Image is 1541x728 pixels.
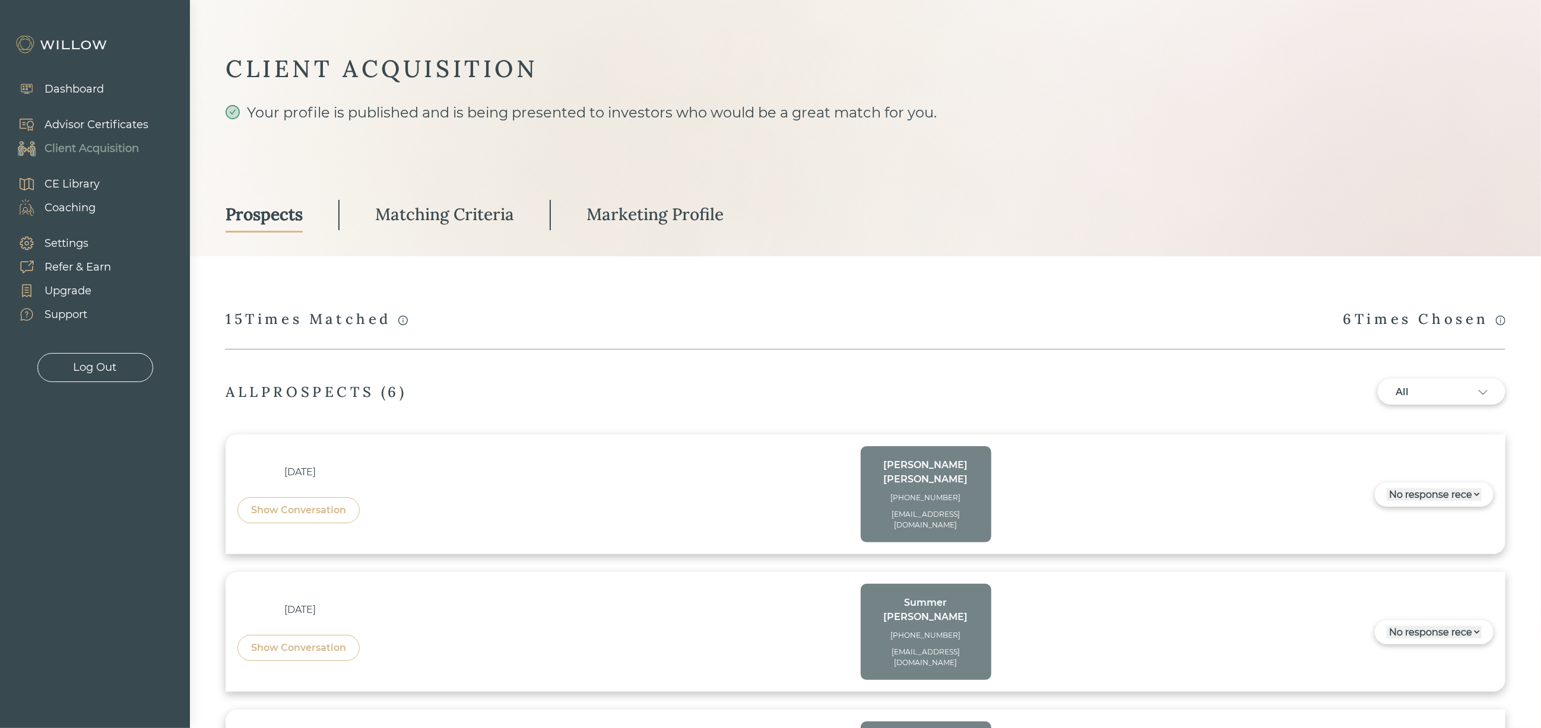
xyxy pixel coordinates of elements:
a: Client Acquisition [6,136,148,160]
div: Dashboard [45,81,104,97]
div: [EMAIL_ADDRESS][DOMAIN_NAME] [873,509,979,530]
div: Show Conversation [251,503,346,517]
a: Coaching [6,196,100,220]
div: 6 Times Chosen [1343,310,1505,330]
div: CLIENT ACQUISITION [226,53,1505,84]
div: All [1396,385,1443,399]
div: [EMAIL_ADDRESS][DOMAIN_NAME] [873,647,979,668]
div: Your profile is published and is being presented to investors who would be a great match for you. [226,102,1505,166]
div: Client Acquisition [45,141,139,157]
div: [DATE] [237,465,363,479]
div: [PHONE_NUMBER] [873,492,979,503]
img: Willow [15,35,110,54]
a: CE Library [6,172,100,196]
span: info-circle [398,316,408,325]
a: Matching Criteria [375,198,514,233]
div: CE Library [45,176,100,192]
a: Prospects [226,198,303,233]
a: Upgrade [6,279,111,303]
div: Support [45,307,87,323]
div: Show Conversation [251,641,346,655]
div: Prospects [226,204,303,225]
div: ALL PROSPECTS ( 6 ) [226,383,407,401]
div: Refer & Earn [45,259,111,275]
a: Marketing Profile [586,198,724,233]
div: Settings [45,236,88,252]
div: 15 Times Matched [226,310,408,330]
a: Dashboard [6,77,104,101]
span: check-circle [226,105,240,119]
div: Upgrade [45,283,91,299]
a: Refer & Earn [6,255,111,279]
span: info-circle [1496,316,1505,325]
div: [DATE] [237,603,363,617]
div: [PHONE_NUMBER] [873,630,979,641]
div: [PERSON_NAME] [PERSON_NAME] [873,458,979,487]
div: Advisor Certificates [45,117,148,133]
a: Advisor Certificates [6,113,148,136]
div: Marketing Profile [586,204,724,225]
a: Settings [6,231,111,255]
div: Coaching [45,200,96,216]
div: Log Out [74,360,117,376]
div: Matching Criteria [375,204,514,225]
div: Summer [PERSON_NAME] [873,596,979,624]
